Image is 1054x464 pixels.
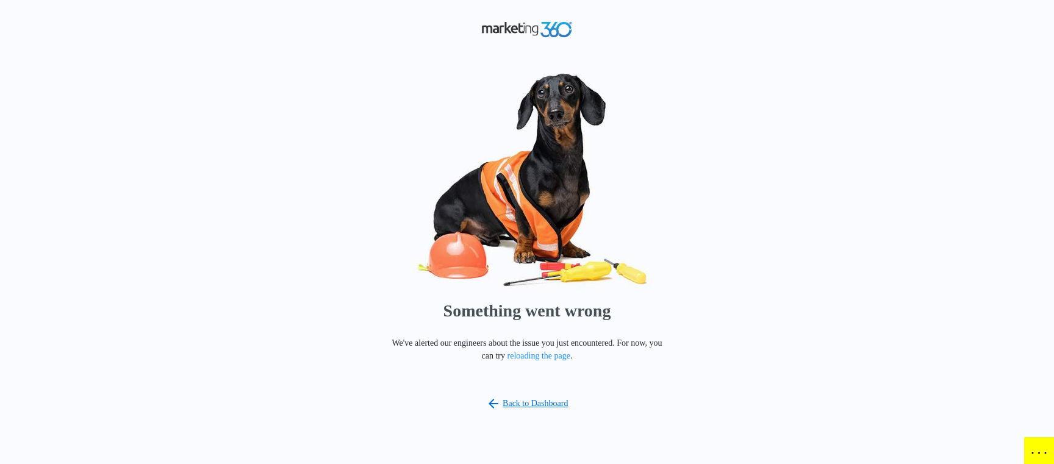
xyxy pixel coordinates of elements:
button: reloading the page [507,351,570,361]
img: Marketing 360 Logo [481,19,573,40]
p: We've alerted our engineers about the issue you just encountered. For now, you can try . [390,337,664,362]
img: Sad Dog [344,66,710,293]
h1: Something went wrong [443,298,611,324]
div: ... [1024,437,1054,464]
a: Back to Dashboard [486,396,568,411]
